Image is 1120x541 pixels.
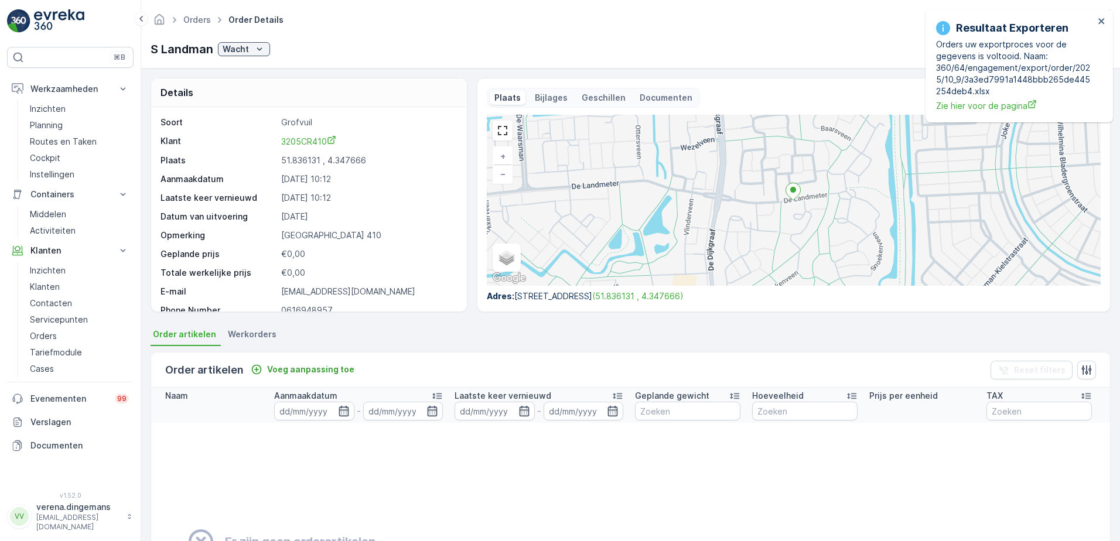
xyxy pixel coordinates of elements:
[986,390,1003,402] p: TAX
[869,390,938,402] p: Prijs per eenheid
[30,363,54,375] p: Cases
[161,117,276,128] p: Soort
[25,206,134,222] a: Middelen
[1098,16,1106,28] button: close
[161,267,251,279] p: Totale werkelijke prijs
[151,40,213,58] p: S Landman
[25,279,134,295] a: Klanten
[165,390,188,402] p: Naam
[30,119,63,131] p: Planning
[281,304,455,316] p: 0616948957
[226,14,286,26] span: Order Details
[752,390,804,402] p: Hoeveelheid
[34,9,84,33] img: logo_light-DOdMpM7g.png
[161,173,276,185] p: Aanmaakdatum
[936,100,1094,112] a: Zie hier voor de pagina
[30,152,60,164] p: Cockpit
[165,362,244,378] p: Order artikelen
[7,9,30,33] img: logo
[25,133,134,150] a: Routes en Taken
[7,434,134,457] a: Documenten
[30,265,66,276] p: Inzichten
[494,92,521,104] p: Plaats
[281,211,455,222] p: [DATE]
[161,85,193,100] p: Details
[494,122,511,139] a: View Fullscreen
[7,492,134,499] span: v 1.52.0
[7,183,134,206] button: Containers
[25,344,134,361] a: Tariefmodule
[281,173,455,185] p: [DATE] 10:12
[30,281,60,293] p: Klanten
[30,416,129,428] p: Verslagen
[30,136,97,148] p: Routes en Taken
[281,136,336,146] span: 3205CR410
[7,501,134,532] button: VVverena.dingemans[EMAIL_ADDRESS][DOMAIN_NAME]
[635,390,709,402] p: Geplande gewicht
[281,268,305,278] span: €0,00
[218,42,270,56] button: Wacht
[161,304,276,316] p: Phone Number
[494,245,520,270] a: Layers
[161,155,276,166] p: Plaats
[30,169,74,180] p: Instellingen
[956,20,1068,36] p: Resultaat Exporteren
[25,101,134,117] a: Inzichten
[30,103,66,115] p: Inzichten
[494,148,511,165] a: In zoomen
[544,402,624,420] input: dd/mm/yyyy
[1014,364,1066,376] p: Reset filters
[494,165,511,183] a: Uitzoomen
[274,390,337,402] p: Aanmaakdatum
[117,394,127,403] p: 99
[246,362,359,376] button: Voeg aanpassing toe
[30,189,110,200] p: Containers
[30,208,66,220] p: Middelen
[25,150,134,166] a: Cockpit
[7,387,134,410] a: Evenementen99
[25,311,134,328] a: Servicepunten
[183,15,211,25] a: Orders
[161,135,276,148] p: Klant
[363,402,443,420] input: dd/mm/yyyy
[281,155,455,166] p: 51.836131 , 4.347666
[936,39,1094,97] p: Orders uw exportproces voor de gegevens is voltooid. Naam: 360/64/engagement/export/order/2025/10...
[7,77,134,101] button: Werkzaamheden
[30,297,72,309] p: Contacten
[640,92,692,104] p: Documenten
[281,286,455,297] p: [EMAIL_ADDRESS][DOMAIN_NAME]
[25,117,134,133] a: Planning
[30,393,108,405] p: Evenementen
[30,83,110,95] p: Werkzaamheden
[30,225,76,237] p: Activiteiten
[25,166,134,183] a: Instellingen
[161,248,220,260] p: Geplande prijs
[7,239,134,262] button: Klanten
[752,402,858,420] input: Zoeken
[267,364,354,375] p: Voeg aanpassing toe
[30,440,129,451] p: Documenten
[455,402,535,420] input: dd/mm/yyyy
[281,230,455,241] p: [GEOGRAPHIC_DATA] 410
[535,92,568,104] p: Bijlages
[357,404,361,418] p: -
[161,211,276,222] p: Datum van uitvoering
[281,135,455,148] a: 3205CR410
[161,192,276,204] p: Laatste keer vernieuwd
[25,262,134,279] a: Inzichten
[161,286,276,297] p: E-mail
[281,117,455,128] p: Grofvuil
[7,410,134,434] a: Verslagen
[153,328,216,340] span: Order artikelen
[153,18,166,28] a: Startpagina
[25,222,134,239] a: Activiteiten
[30,314,88,326] p: Servicepunten
[30,347,82,358] p: Tariefmodule
[500,151,506,161] span: +
[228,328,276,340] span: Werkorders
[635,402,740,420] input: Zoeken
[490,270,528,286] a: Dit gebied openen in Google Maps (er wordt een nieuw venster geopend)
[25,328,134,344] a: Orders
[490,270,528,286] img: Google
